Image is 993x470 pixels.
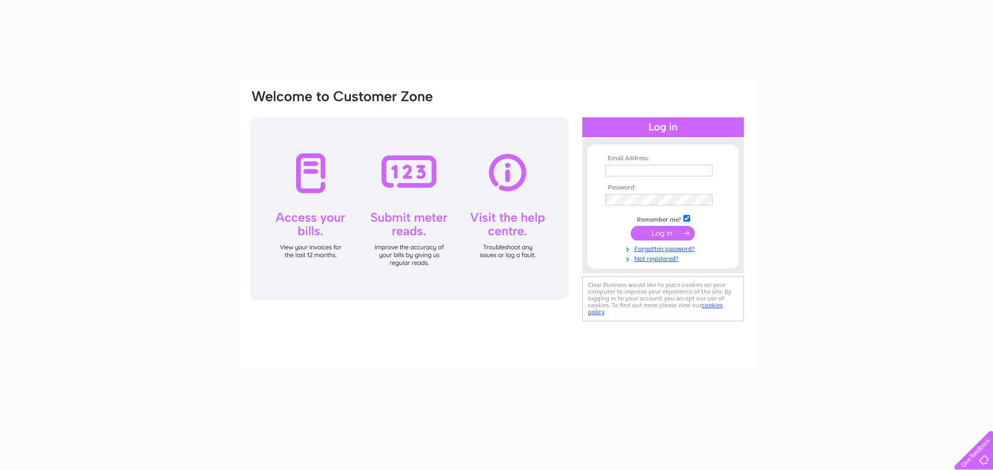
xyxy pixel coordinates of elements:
div: Clear Business would like to place cookies on your computer to improve your experience of the sit... [582,276,744,321]
input: Submit [631,226,695,240]
td: Remember me? [603,213,724,224]
a: Forgotten password? [605,243,724,253]
a: Not registered? [605,253,724,263]
th: Password: [603,184,724,191]
th: Email Address: [603,155,724,162]
a: cookies policy [588,302,722,316]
